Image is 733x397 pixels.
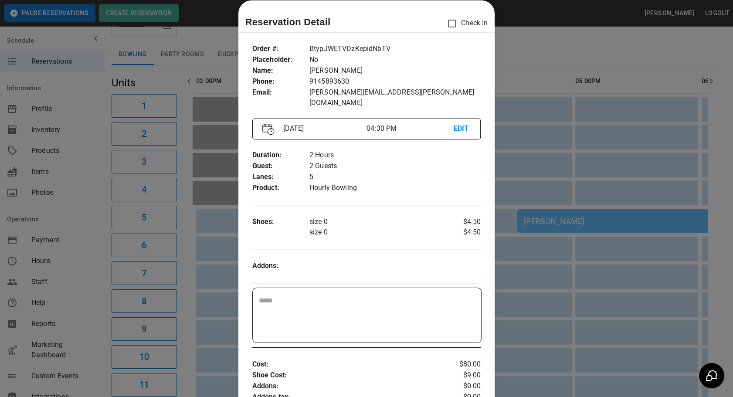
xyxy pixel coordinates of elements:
p: 2 Hours [309,150,481,161]
p: Hourly Bowling [309,183,481,193]
p: No [309,54,481,65]
p: Cost : [252,359,443,370]
p: EDIT [453,123,471,134]
p: Addons : [252,381,443,392]
p: [DATE] [280,123,366,134]
p: BtypJWETVDzKepidNbTV [309,44,481,54]
p: 2 Guests [309,161,481,172]
p: $9.00 [443,370,481,381]
p: size 0 [309,227,443,238]
p: Placeholder : [252,54,309,65]
p: Shoe Cost : [252,370,443,381]
p: Order # : [252,44,309,54]
p: Email : [252,87,309,98]
p: [PERSON_NAME] [309,65,481,76]
p: Guest : [252,161,309,172]
p: Name : [252,65,309,76]
p: Phone : [252,76,309,87]
p: $0.00 [443,381,481,392]
img: Vector [262,123,275,135]
p: Addons : [252,261,309,271]
p: 9145893630 [309,76,481,87]
p: Lanes : [252,172,309,183]
p: Shoes : [252,217,309,227]
p: Duration : [252,150,309,161]
p: $4.50 [443,217,481,227]
p: 04:30 PM [366,123,453,134]
p: Check In [443,14,488,33]
p: [PERSON_NAME][EMAIL_ADDRESS][PERSON_NAME][DOMAIN_NAME] [309,87,481,108]
p: Reservation Detail [245,15,331,29]
p: $80.00 [443,359,481,370]
p: size 0 [309,217,443,227]
p: 5 [309,172,481,183]
p: $4.50 [443,227,481,238]
p: Product : [252,183,309,193]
